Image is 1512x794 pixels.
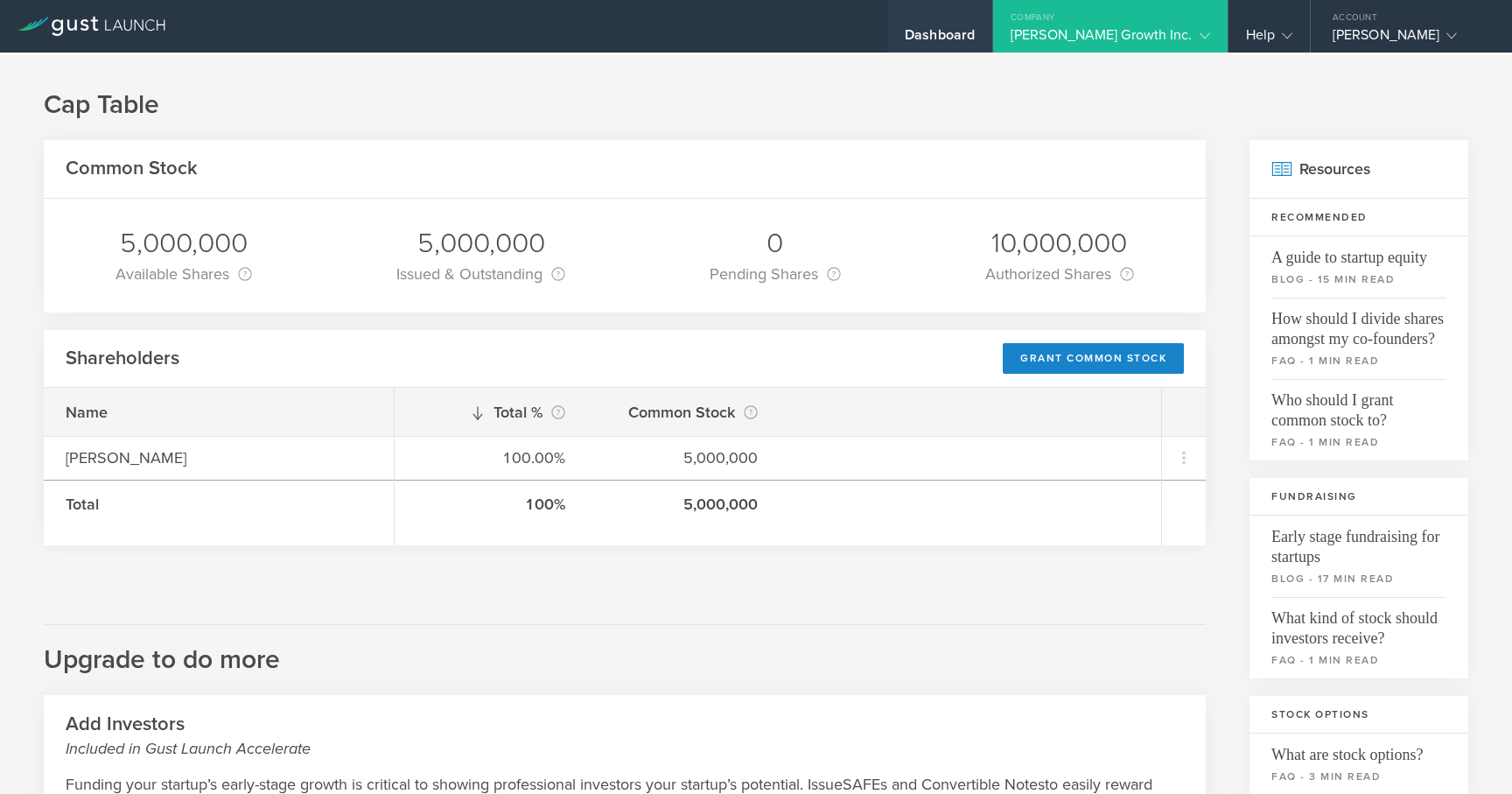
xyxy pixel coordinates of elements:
[66,712,1184,760] h2: Add Investors
[609,446,758,469] div: 5,000,000
[1271,516,1446,567] span: Early stage fundraising for startups
[1246,26,1292,53] div: Help
[115,225,252,262] div: 5,000,000
[710,262,841,286] div: Pending Shares
[66,346,179,371] h2: Shareholders
[1271,769,1446,784] small: faq - 3 min read
[1271,734,1446,765] span: What are stock options?
[1249,478,1468,516] h3: Fundraising
[1271,298,1446,349] span: How should I divide shares amongst my co-founders?
[416,446,565,469] div: 100.00%
[1249,379,1468,460] a: Who should I grant common stock to?faq - 1 min read
[905,26,975,53] div: Dashboard
[66,493,372,516] div: Total
[66,156,198,181] h2: Common Stock
[1271,353,1446,369] small: faq - 1 min read
[44,88,1468,123] h1: Cap Table
[1271,236,1446,268] span: A guide to startup equity
[1271,434,1446,450] small: faq - 1 min read
[416,400,565,425] div: Total %
[1333,26,1481,53] div: [PERSON_NAME]
[66,737,1184,760] small: Included in Gust Launch Accelerate
[1271,271,1446,287] small: blog - 15 min read
[416,493,565,516] div: 100%
[66,401,372,424] div: Name
[1003,343,1184,374] div: Grant Common Stock
[1424,710,1512,794] iframe: Chat Widget
[44,624,1206,678] h2: Upgrade to do more
[1271,652,1446,668] small: faq - 1 min read
[1271,379,1446,431] span: Who should I grant common stock to?
[609,493,758,516] div: 5,000,000
[115,262,252,286] div: Available Shares
[1249,236,1468,298] a: A guide to startup equityblog - 15 min read
[66,446,372,469] div: [PERSON_NAME]
[1271,571,1446,587] small: blog - 17 min read
[396,225,565,262] div: 5,000,000
[985,225,1134,262] div: 10,000,000
[609,400,758,425] div: Common Stock
[985,262,1134,286] div: Authorized Shares
[1011,26,1210,53] div: [PERSON_NAME] Growth Inc.
[1249,140,1468,199] h2: Resources
[396,262,565,286] div: Issued & Outstanding
[1249,597,1468,678] a: What kind of stock should investors receive?faq - 1 min read
[1249,298,1468,379] a: How should I divide shares amongst my co-founders?faq - 1 min read
[1271,597,1446,649] span: What kind of stock should investors receive?
[1249,199,1468,236] h3: Recommended
[1249,696,1468,734] h3: Stock Options
[710,225,841,262] div: 0
[1249,516,1468,597] a: Early stage fundraising for startupsblog - 17 min read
